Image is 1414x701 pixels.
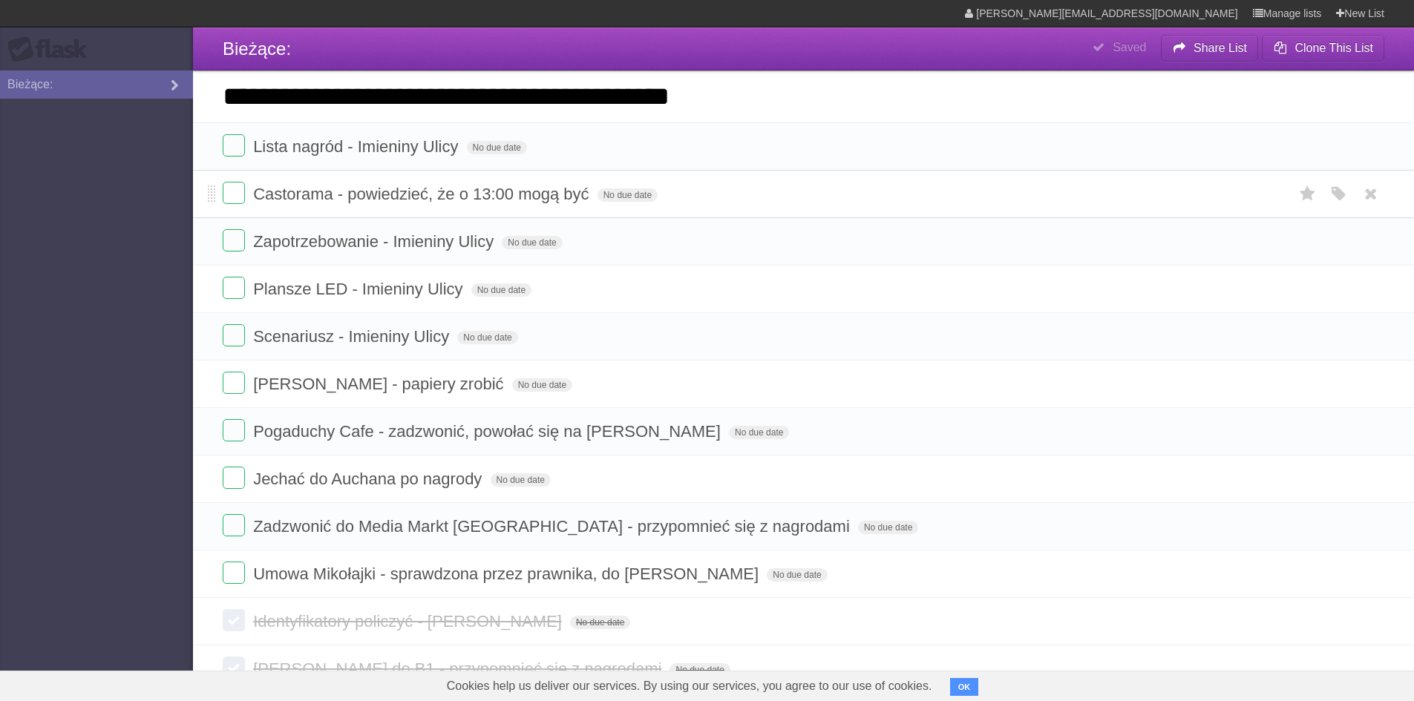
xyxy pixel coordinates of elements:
[223,656,245,679] label: Done
[253,517,854,536] span: Zadzwonić do Media Markt [GEOGRAPHIC_DATA] - przypomnieć się z nagrodami
[253,137,462,156] span: Lista nagród - Imieniny Ulicy
[223,134,245,157] label: Done
[223,277,245,299] label: Done
[223,514,245,536] label: Done
[253,612,566,631] span: Identyfikatory policzyć - [PERSON_NAME]
[1161,35,1259,62] button: Share List
[253,470,485,488] span: Jechać do Auchana po nagrody
[253,280,466,298] span: Plansze LED - Imieniny Ulicy
[598,188,658,202] span: No due date
[253,422,724,441] span: Pogaduchy Cafe - zadzwonić, powołać się na [PERSON_NAME]
[223,39,291,59] span: Bieżące:
[670,663,730,677] span: No due date
[457,331,517,344] span: No due date
[512,378,572,392] span: No due date
[491,473,551,487] span: No due date
[223,609,245,631] label: Done
[223,229,245,251] label: Done
[253,232,497,251] span: Zapotrzebowanie - Imieniny Ulicy
[253,565,762,583] span: Umowa Mikołajki - sprawdzona przez prawnika, do [PERSON_NAME]
[1113,41,1146,53] b: Saved
[1262,35,1384,62] button: Clone This List
[223,419,245,441] label: Done
[471,283,531,297] span: No due date
[858,521,918,534] span: No due date
[253,375,507,393] span: [PERSON_NAME] - papiery zrobić
[502,236,562,249] span: No due date
[253,659,665,678] span: [PERSON_NAME] do B1 - przypomnieć się z nagrodami
[570,616,630,629] span: No due date
[253,327,453,346] span: Scenariusz - Imieniny Ulicy
[729,426,789,439] span: No due date
[767,568,827,582] span: No due date
[223,467,245,489] label: Done
[223,324,245,346] label: Done
[223,182,245,204] label: Done
[223,562,245,584] label: Done
[253,185,592,203] span: Castorama - powiedzieć, że o 13:00 mogą być
[950,678,979,696] button: OK
[432,671,947,701] span: Cookies help us deliver our services. By using our services, you agree to our use of cookies.
[1194,42,1247,54] b: Share List
[223,372,245,394] label: Done
[7,36,96,63] div: Flask
[1294,182,1322,206] label: Star task
[467,141,527,154] span: No due date
[1294,42,1373,54] b: Clone This List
